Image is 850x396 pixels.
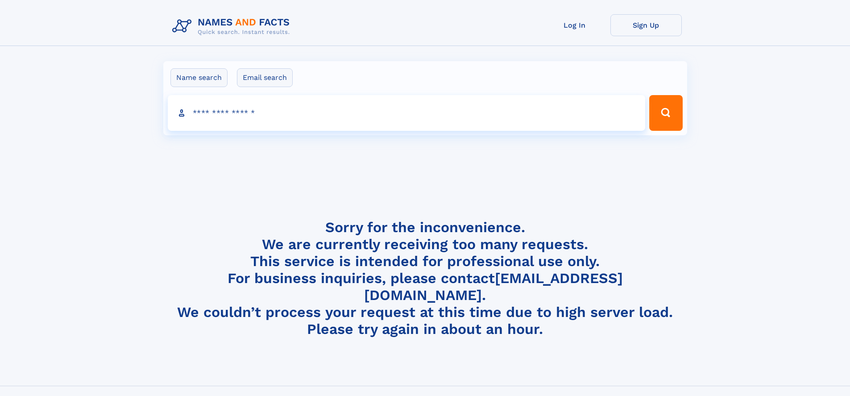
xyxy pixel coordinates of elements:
[364,270,623,304] a: [EMAIL_ADDRESS][DOMAIN_NAME]
[169,14,297,38] img: Logo Names and Facts
[539,14,610,36] a: Log In
[610,14,682,36] a: Sign Up
[169,219,682,338] h4: Sorry for the inconvenience. We are currently receiving too many requests. This service is intend...
[168,95,646,131] input: search input
[649,95,682,131] button: Search Button
[170,68,228,87] label: Name search
[237,68,293,87] label: Email search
